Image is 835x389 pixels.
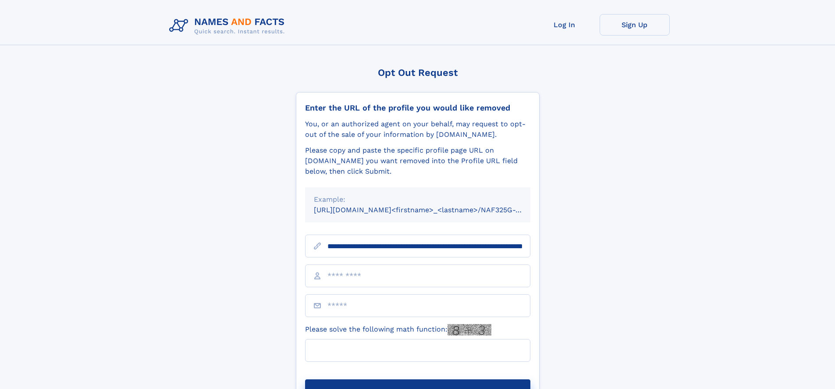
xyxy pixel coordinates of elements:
[529,14,600,36] a: Log In
[305,145,530,177] div: Please copy and paste the specific profile page URL on [DOMAIN_NAME] you want removed into the Pr...
[296,67,540,78] div: Opt Out Request
[600,14,670,36] a: Sign Up
[305,119,530,140] div: You, or an authorized agent on your behalf, may request to opt-out of the sale of your informatio...
[305,103,530,113] div: Enter the URL of the profile you would like removed
[166,14,292,38] img: Logo Names and Facts
[305,324,491,335] label: Please solve the following math function:
[314,206,547,214] small: [URL][DOMAIN_NAME]<firstname>_<lastname>/NAF325G-xxxxxxxx
[314,194,522,205] div: Example:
